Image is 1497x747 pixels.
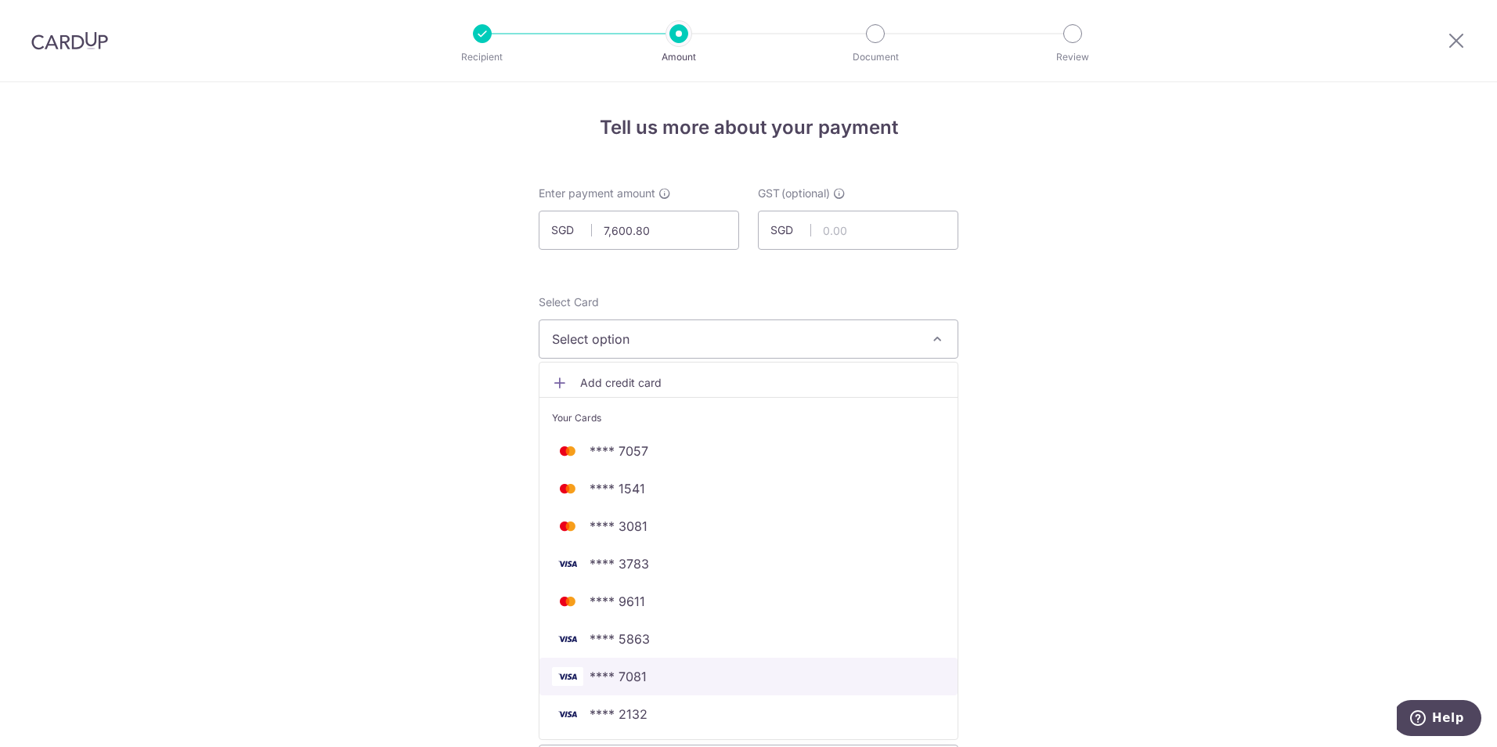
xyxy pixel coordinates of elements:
img: CardUp [31,31,108,50]
span: SGD [551,222,592,238]
img: MASTERCARD [552,592,583,611]
a: Add credit card [539,369,958,397]
span: Your Cards [552,410,601,426]
p: Review [1015,49,1131,65]
input: 0.00 [758,211,958,250]
img: MASTERCARD [552,479,583,498]
img: VISA [552,630,583,648]
span: GST [758,186,780,201]
h4: Tell us more about your payment [539,114,958,142]
input: 0.00 [539,211,739,250]
img: MASTERCARD [552,517,583,536]
p: Document [817,49,933,65]
span: Enter payment amount [539,186,655,201]
ul: Select option [539,362,958,740]
span: translation missing: en.payables.payment_networks.credit_card.summary.labels.select_card [539,295,599,309]
span: (optional) [781,186,830,201]
span: Add credit card [580,375,945,391]
iframe: Opens a widget where you can find more information [1397,700,1481,739]
img: VISA [552,705,583,724]
img: MASTERCARD [552,442,583,460]
span: Select option [552,330,917,348]
p: Recipient [424,49,540,65]
img: VISA [552,554,583,573]
img: VISA [552,667,583,686]
span: SGD [770,222,811,238]
p: Amount [621,49,737,65]
button: Select option [539,319,958,359]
